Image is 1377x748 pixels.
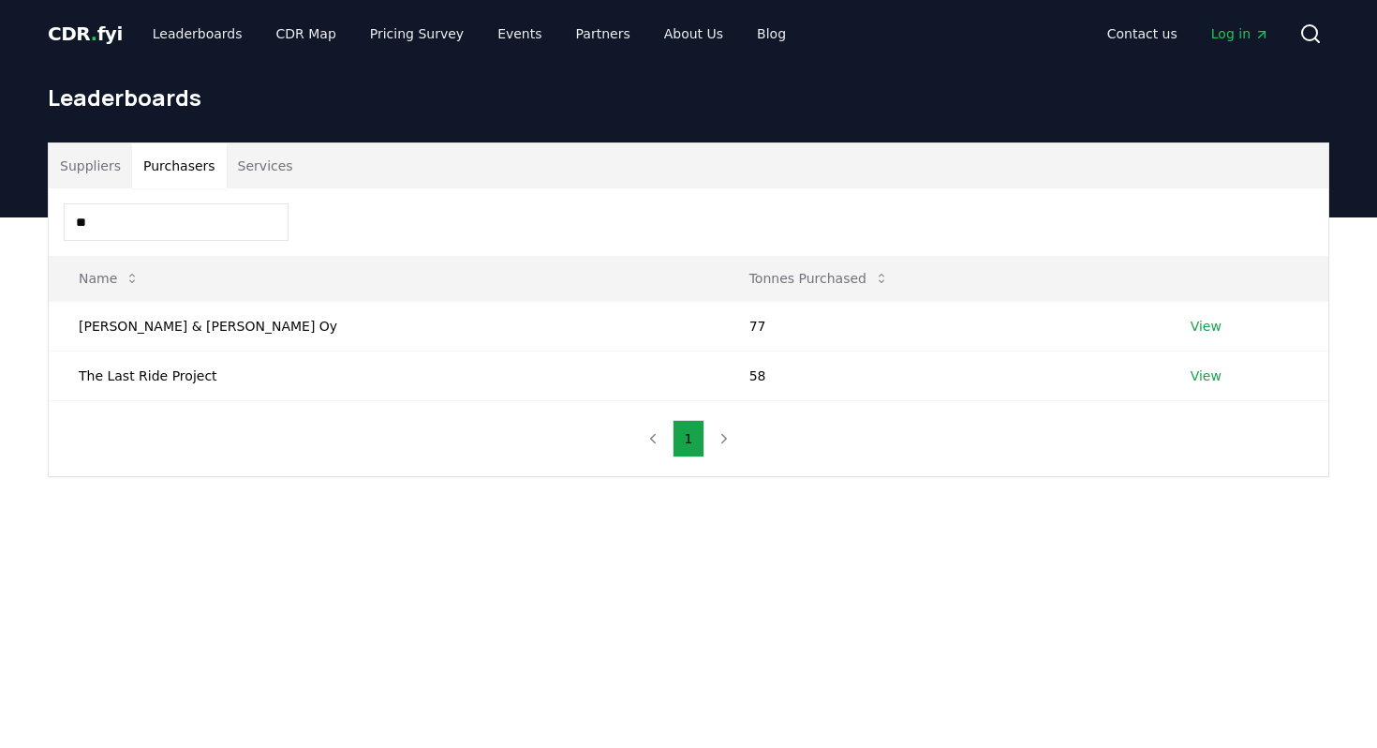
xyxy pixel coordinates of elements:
td: [PERSON_NAME] & [PERSON_NAME] Oy [49,301,719,351]
button: Name [64,260,155,297]
td: 77 [719,301,1161,351]
span: Log in [1211,24,1269,43]
td: 58 [719,351,1161,400]
a: Pricing Survey [355,17,479,51]
nav: Main [138,17,801,51]
span: CDR fyi [48,22,123,45]
td: The Last Ride Project [49,351,719,400]
button: Purchasers [132,143,227,188]
a: View [1191,367,1222,385]
a: Contact us [1092,17,1192,51]
button: Services [227,143,304,188]
button: 1 [673,420,705,457]
button: Tonnes Purchased [734,260,904,297]
a: Log in [1196,17,1284,51]
a: Blog [742,17,801,51]
a: Events [482,17,556,51]
a: Partners [561,17,645,51]
a: CDR Map [261,17,351,51]
a: CDR.fyi [48,21,123,47]
h1: Leaderboards [48,82,1329,112]
nav: Main [1092,17,1284,51]
a: Leaderboards [138,17,258,51]
a: View [1191,317,1222,336]
span: . [91,22,97,45]
a: About Us [649,17,738,51]
button: Suppliers [49,143,132,188]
